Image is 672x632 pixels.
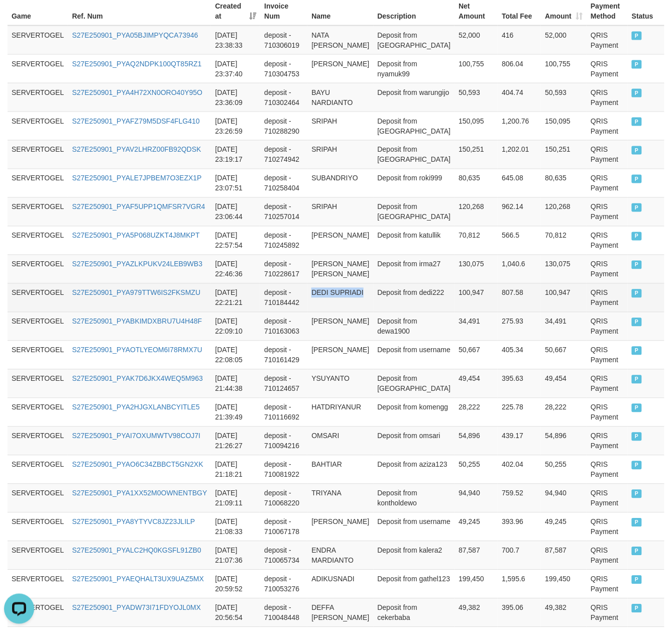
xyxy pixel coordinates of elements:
td: [DATE] 20:59:52 [211,570,260,598]
td: 150,095 [541,112,587,140]
td: 80,635 [541,169,587,197]
td: SERVERTOGEL [8,112,68,140]
td: 52,000 [541,26,587,55]
td: 50,593 [455,83,498,112]
td: 150,251 [541,140,587,169]
td: 393.96 [498,512,541,541]
td: QRIS Payment [587,455,628,484]
td: Deposit from username [374,341,455,369]
td: Deposit from aziza123 [374,455,455,484]
td: DEDI SUPRIADI [307,283,373,312]
td: deposit - 710048448 [260,598,307,627]
td: 34,491 [455,312,498,341]
td: 962.14 [498,197,541,226]
a: S27E250901_PYADW73I71FDYOJL0MX [72,604,201,612]
td: [DATE] 22:57:54 [211,226,260,255]
a: S27E250901_PYA979TTW6IS2FKSMZU [72,289,200,297]
td: QRIS Payment [587,427,628,455]
td: QRIS Payment [587,54,628,83]
td: [PERSON_NAME] [307,54,373,83]
td: ADIKUSNADI [307,570,373,598]
td: QRIS Payment [587,226,628,255]
a: S27E250901_PYALE7JPBEM7O3EZX1P [72,174,201,182]
td: QRIS Payment [587,312,628,341]
td: 49,382 [455,598,498,627]
td: Deposit from dedi222 [374,283,455,312]
td: 49,454 [455,369,498,398]
td: QRIS Payment [587,598,628,627]
td: QRIS Payment [587,541,628,570]
td: QRIS Payment [587,112,628,140]
td: SERVERTOGEL [8,226,68,255]
td: 439.17 [498,427,541,455]
td: Deposit from [GEOGRAPHIC_DATA] [374,112,455,140]
td: 100,947 [541,283,587,312]
td: 1,200.76 [498,112,541,140]
td: SERVERTOGEL [8,341,68,369]
td: [DATE] 21:07:36 [211,541,260,570]
td: QRIS Payment [587,484,628,512]
span: PAID [632,433,642,441]
td: SERVERTOGEL [8,512,68,541]
a: S27E250901_PYALC2HQ0KGSFL91ZB0 [72,547,201,555]
td: 87,587 [455,541,498,570]
td: 94,940 [455,484,498,512]
td: 405.34 [498,341,541,369]
td: deposit - 710257014 [260,197,307,226]
span: PAID [632,289,642,298]
td: QRIS Payment [587,140,628,169]
td: QRIS Payment [587,570,628,598]
td: 402.04 [498,455,541,484]
a: S27E250901_PYA2HJGXLANBCYITLE5 [72,403,199,411]
td: deposit - 710067178 [260,512,307,541]
td: 50,667 [541,341,587,369]
td: QRIS Payment [587,169,628,197]
td: deposit - 710094216 [260,427,307,455]
button: Open LiveChat chat widget [4,4,34,34]
td: SERVERTOGEL [8,541,68,570]
td: 50,255 [541,455,587,484]
td: Deposit from komengg [374,398,455,427]
td: 275.93 [498,312,541,341]
td: 395.06 [498,598,541,627]
a: S27E250901_PYAEQHALT3UX9UAZ5MX [72,575,204,583]
span: PAID [632,60,642,69]
td: 80,635 [455,169,498,197]
td: Deposit from username [374,512,455,541]
td: QRIS Payment [587,197,628,226]
span: PAID [632,461,642,470]
td: [DATE] 21:39:49 [211,398,260,427]
a: S27E250901_PYA5P068UZKT4J8MKPT [72,232,199,240]
td: SERVERTOGEL [8,169,68,197]
td: 120,268 [541,197,587,226]
td: SERVERTOGEL [8,369,68,398]
td: SERVERTOGEL [8,484,68,512]
td: [DATE] 22:09:10 [211,312,260,341]
span: PAID [632,232,642,241]
td: deposit - 710245892 [260,226,307,255]
span: PAID [632,576,642,584]
td: SERVERTOGEL [8,570,68,598]
td: [DATE] 23:07:51 [211,169,260,197]
td: [DATE] 23:26:59 [211,112,260,140]
td: ENDRA MARDIANTO [307,541,373,570]
td: Deposit from kalera2 [374,541,455,570]
td: Deposit from kontholdewo [374,484,455,512]
a: S27E250901_PYAOTLYEOM6I78RMX7U [72,346,202,354]
td: 87,587 [541,541,587,570]
span: PAID [632,118,642,126]
td: [DATE] 22:08:05 [211,341,260,369]
td: QRIS Payment [587,369,628,398]
td: 49,245 [541,512,587,541]
td: 28,222 [455,398,498,427]
td: BAHTIAR [307,455,373,484]
a: S27E250901_PYAI7OXUMWTV98COJ7I [72,432,200,440]
td: SERVERTOGEL [8,255,68,283]
span: PAID [632,89,642,97]
td: [DATE] 23:38:33 [211,26,260,55]
td: DEFFA [PERSON_NAME] [307,598,373,627]
td: 1,595.6 [498,570,541,598]
td: deposit - 710302464 [260,83,307,112]
span: PAID [632,261,642,269]
td: 94,940 [541,484,587,512]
